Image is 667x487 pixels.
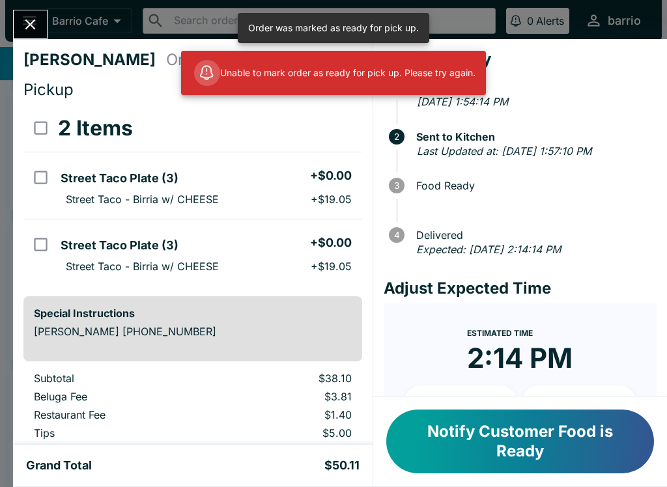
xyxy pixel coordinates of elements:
p: Street Taco - Birria w/ CHEESE [66,193,219,206]
h5: + $0.00 [310,235,352,251]
h5: + $0.00 [310,168,352,184]
h3: 2 Items [58,115,133,141]
button: Close [14,10,47,38]
span: Sent to Kitchen [410,131,657,143]
p: Subtotal [34,372,206,385]
button: + 20 [522,385,636,418]
span: Food Ready [410,180,657,191]
h5: Street Taco Plate (3) [61,171,178,186]
h6: Special Instructions [34,307,352,320]
span: Received [410,81,657,93]
h4: Order Activity [384,49,657,69]
text: 2 [394,132,399,142]
p: $5.00 [227,426,351,439]
button: + 10 [404,385,518,418]
div: Order was marked as ready for pick up. [248,17,419,39]
h4: Adjust Expected Time [384,279,657,298]
p: Beluga Fee [34,390,206,403]
p: Street Taco - Birria w/ CHEESE [66,260,219,273]
h5: Street Taco Plate (3) [61,238,178,253]
table: orders table [23,105,362,286]
p: + $19.05 [311,260,352,273]
p: $1.40 [227,408,351,421]
p: [PERSON_NAME] [PHONE_NUMBER] [34,325,352,338]
p: $38.10 [227,372,351,385]
text: 4 [393,230,399,240]
span: Delivered [410,229,657,241]
h5: Grand Total [26,458,92,473]
em: Expected: [DATE] 2:14:14 PM [416,243,561,256]
p: $3.81 [227,390,351,403]
text: 3 [394,180,399,191]
h4: [PERSON_NAME] [23,50,166,70]
p: + $19.05 [311,193,352,206]
time: 2:14 PM [467,341,573,375]
table: orders table [23,372,362,463]
h5: $50.11 [324,458,360,473]
p: Restaurant Fee [34,408,206,421]
span: Estimated Time [467,328,533,338]
div: Unable to mark order as ready for pick up. Please try again. [194,55,475,91]
button: Notify Customer Food is Ready [386,410,654,473]
em: Last Updated at: [DATE] 1:57:10 PM [417,145,591,158]
span: Pickup [23,80,74,99]
p: Tips [34,426,206,439]
em: [DATE] 1:54:14 PM [417,95,508,108]
h4: Order # 860548 [166,50,281,70]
